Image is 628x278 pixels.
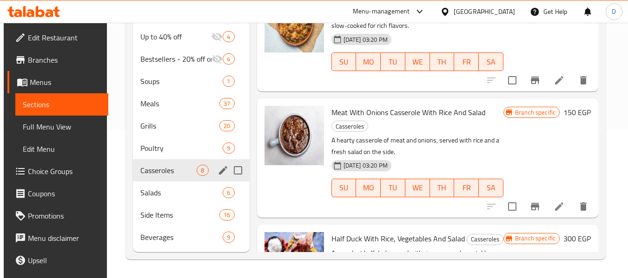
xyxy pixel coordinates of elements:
button: TH [430,52,455,71]
span: 4 [223,32,234,41]
span: D [612,6,616,17]
span: Full Menu View [23,121,101,132]
div: items [197,165,208,176]
span: Menus [30,77,101,88]
div: Casseroles8edit [133,159,249,181]
span: TU [384,55,402,69]
span: Salads [140,187,223,198]
button: SU [331,179,357,197]
span: FR [458,55,475,69]
svg: Inactive section [212,31,223,42]
div: Salads6 [133,181,249,204]
button: Branch-specific-item [524,195,546,218]
div: [GEOGRAPHIC_DATA] [454,6,515,17]
div: items [223,76,234,87]
div: items [223,31,234,42]
svg: Inactive section [212,53,223,65]
span: Branch specific [511,108,559,117]
div: Grills20 [133,115,249,137]
a: Sections [15,93,109,116]
div: Casseroles [467,234,503,245]
h6: 150 EGP [563,106,591,119]
span: Select to update [502,71,522,90]
div: Soups1 [133,70,249,92]
span: [DATE] 03:20 PM [340,35,391,44]
button: delete [572,69,595,91]
span: 37 [220,99,234,108]
span: Choice Groups [28,166,101,177]
a: Promotions [7,205,109,227]
span: Casseroles [332,121,368,132]
span: TU [384,181,402,194]
span: Branch specific [511,234,559,243]
span: Coupons [28,188,101,199]
button: SA [479,52,503,71]
span: Sections [23,99,101,110]
a: Edit menu item [554,201,565,212]
button: delete [572,195,595,218]
div: Meals37 [133,92,249,115]
span: 1 [223,77,234,86]
div: Poultry9 [133,137,249,159]
div: items [223,187,234,198]
a: Edit Menu [15,138,109,160]
span: Upsell [28,255,101,266]
span: Poultry [140,142,223,154]
button: SU [331,52,357,71]
span: WE [409,55,426,69]
span: 8 [197,166,208,175]
div: Up to 40% off4 [133,26,249,48]
button: MO [356,179,381,197]
span: SU [336,181,353,194]
span: 9 [223,144,234,153]
a: Edit menu item [554,75,565,86]
button: edit [216,163,230,177]
span: Side Items [140,209,219,220]
h6: 300 EGP [563,232,591,245]
button: TU [381,179,405,197]
a: Choice Groups [7,160,109,182]
p: A succulent half duck served with rice, seasonal vegetables, and a refreshing salad. [331,247,503,271]
div: Beverages9 [133,226,249,248]
a: Full Menu View [15,116,109,138]
span: Meals [140,98,219,109]
div: Side Items16 [133,204,249,226]
div: Bestsellers - 20% off on selected items4 [133,48,249,70]
span: Menu disclaimer [28,233,101,244]
a: Branches [7,49,109,71]
button: MO [356,52,381,71]
span: Casseroles [467,234,503,245]
span: 16 [220,211,234,220]
span: 6 [223,188,234,197]
span: Promotions [28,210,101,221]
div: items [219,120,234,131]
span: Bestsellers - 20% off on selected items [140,53,212,65]
div: items [219,209,234,220]
div: Menu-management [353,6,410,17]
span: 4 [223,55,234,64]
a: Upsell [7,249,109,272]
span: Up to 40% off [140,31,212,42]
span: MO [360,55,377,69]
button: TU [381,52,405,71]
img: Meat With Onions Casserole With Rice And Salad [264,106,324,165]
span: Soups [140,76,223,87]
span: TH [434,55,451,69]
button: WE [405,179,430,197]
a: Edit Restaurant [7,26,109,49]
span: FR [458,181,475,194]
button: WE [405,52,430,71]
span: SA [483,55,500,69]
button: Branch-specific-item [524,69,546,91]
p: A hearty casserole of meat and onions, served with rice and a fresh salad on the side. [331,135,503,158]
a: Coupons [7,182,109,205]
span: Edit Restaurant [28,32,101,43]
a: Menus [7,71,109,93]
span: SU [336,55,353,69]
span: Grills [140,120,219,131]
span: Edit Menu [23,143,101,155]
